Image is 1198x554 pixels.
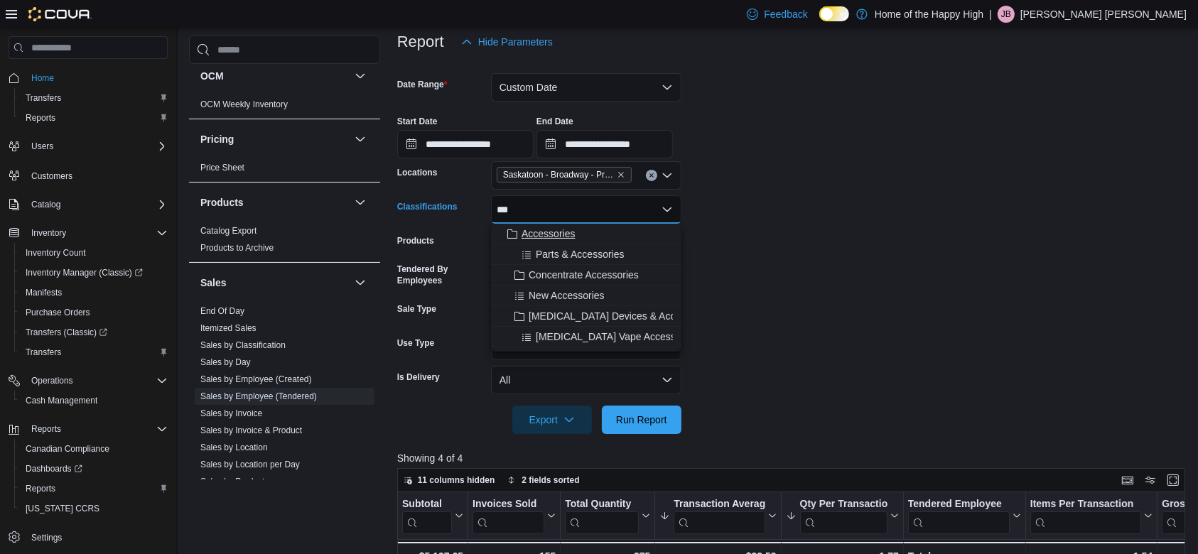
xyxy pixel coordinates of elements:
[20,480,168,497] span: Reports
[397,201,458,212] label: Classifications
[1142,472,1159,489] button: Display options
[662,170,673,181] button: Open list of options
[189,96,380,119] div: OCM
[200,374,312,384] a: Sales by Employee (Created)
[26,138,59,155] button: Users
[26,267,143,278] span: Inventory Manager (Classic)
[491,265,681,286] button: Concentrate Accessories
[397,79,448,90] label: Date Range
[3,67,173,88] button: Home
[529,268,639,282] span: Concentrate Accessories
[31,532,62,543] span: Settings
[14,391,173,411] button: Cash Management
[14,243,173,263] button: Inventory Count
[20,304,168,321] span: Purchase Orders
[565,498,650,534] button: Total Quantity
[3,223,173,243] button: Inventory
[200,442,268,453] span: Sales by Location
[1020,6,1187,23] p: [PERSON_NAME] [PERSON_NAME]
[352,274,369,291] button: Sales
[397,371,440,383] label: Is Delivery
[26,420,67,438] button: Reports
[819,6,849,21] input: Dark Mode
[26,307,90,318] span: Purchase Orders
[31,170,72,182] span: Customers
[200,132,349,146] button: Pricing
[764,7,807,21] span: Feedback
[31,199,60,210] span: Catalog
[200,226,257,236] a: Catalog Export
[26,372,168,389] span: Operations
[3,165,173,185] button: Customers
[26,503,99,514] span: [US_STATE] CCRS
[20,284,168,301] span: Manifests
[26,69,168,87] span: Home
[819,21,820,22] span: Dark Mode
[200,132,234,146] h3: Pricing
[26,112,55,124] span: Reports
[491,306,681,327] button: [MEDICAL_DATA] Devices & Accessories
[31,375,73,386] span: Operations
[20,264,149,281] a: Inventory Manager (Classic)
[200,323,257,333] a: Itemized Sales
[536,116,573,127] label: End Date
[1030,498,1153,534] button: Items Per Transaction
[26,196,66,213] button: Catalog
[529,309,713,323] span: [MEDICAL_DATA] Devices & Accessories
[908,498,1010,534] div: Tendered Employee
[397,167,438,178] label: Locations
[200,460,300,469] a: Sales by Location per Day
[200,162,244,173] span: Price Sheet
[402,498,452,511] div: Subtotal
[31,423,61,435] span: Reports
[473,498,544,511] div: Invoices Sold
[646,170,657,181] button: Clear input
[26,166,168,184] span: Customers
[26,70,60,87] a: Home
[20,109,61,126] a: Reports
[455,28,558,56] button: Hide Parameters
[397,337,434,349] label: Use Type
[398,472,501,489] button: 11 columns hidden
[26,395,97,406] span: Cash Management
[497,167,632,183] span: Saskatoon - Broadway - Prairie Records
[20,324,168,341] span: Transfers (Classic)
[491,224,681,244] button: Accessories
[522,227,575,241] span: Accessories
[20,244,92,261] a: Inventory Count
[28,7,92,21] img: Cova
[200,340,286,350] a: Sales by Classification
[200,276,227,290] h3: Sales
[491,224,681,347] div: Choose from the following options
[31,227,66,239] span: Inventory
[529,288,605,303] span: New Accessories
[418,474,495,486] span: 11 columns hidden
[536,130,673,158] input: Press the down key to open a popover containing a calendar.
[908,498,1010,511] div: Tendered Employee
[200,195,244,210] h3: Products
[674,498,765,534] div: Transaction Average
[3,527,173,548] button: Settings
[200,242,274,254] span: Products to Archive
[473,498,544,534] div: Invoices Sold
[3,195,173,214] button: Catalog
[200,357,251,367] a: Sales by Day
[200,408,262,419] span: Sales by Invoice
[1001,6,1011,23] span: JB
[14,459,173,479] a: Dashboards
[352,131,369,148] button: Pricing
[875,6,983,23] p: Home of the Happy High
[14,283,173,303] button: Manifests
[200,425,302,435] a: Sales by Invoice & Product
[26,287,62,298] span: Manifests
[402,498,452,534] div: Subtotal
[491,327,681,347] button: [MEDICAL_DATA] Vape Accessories
[20,460,88,477] a: Dashboards
[20,460,168,477] span: Dashboards
[397,130,534,158] input: Press the down key to open a popover containing a calendar.
[20,440,115,457] a: Canadian Compliance
[1119,472,1136,489] button: Keyboard shortcuts
[512,406,592,434] button: Export
[200,477,265,487] a: Sales by Product
[200,243,274,253] a: Products to Archive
